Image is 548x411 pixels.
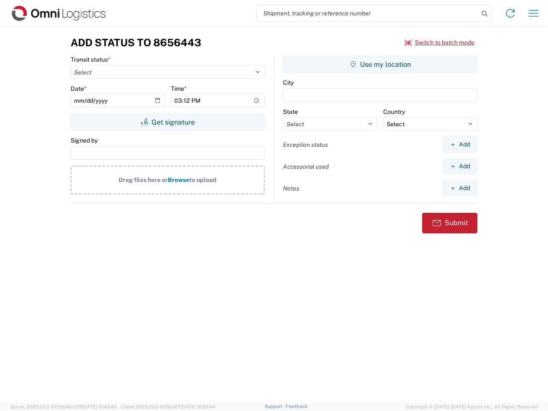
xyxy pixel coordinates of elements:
[119,176,168,183] span: Drag files here or
[189,176,217,183] span: to upload
[71,36,201,49] h3: Add Status to 8656443
[443,137,477,152] button: Add
[71,85,86,92] label: Date
[283,185,299,192] label: Notes
[406,403,538,411] span: Copyright © [DATE]-[DATE] Agistix Inc., All Rights Reserved
[265,404,286,409] a: Support
[71,137,98,144] label: Signed by
[257,5,479,21] input: Shipment, tracking or reference number
[283,163,329,170] label: Accessorial used
[405,36,474,50] button: Switch to batch mode
[168,176,189,183] span: Browse
[283,141,328,149] label: Exception status
[283,79,294,86] label: City
[171,85,187,92] label: Time
[121,404,215,409] span: Client: 2025.20.0-035ba07
[443,158,477,174] button: Add
[422,213,477,233] button: Submit
[71,113,265,131] button: Get signature
[10,404,117,409] span: Server: 2025.20.0-970904bc0f3
[443,180,477,196] button: Add
[383,108,405,116] label: Country
[283,108,298,116] label: State
[283,56,477,73] button: Use my location
[286,404,307,409] a: Feedback
[82,404,117,409] span: [DATE] 10:43:43
[71,56,110,63] label: Transit status
[181,404,215,409] span: [DATE] 10:52:44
